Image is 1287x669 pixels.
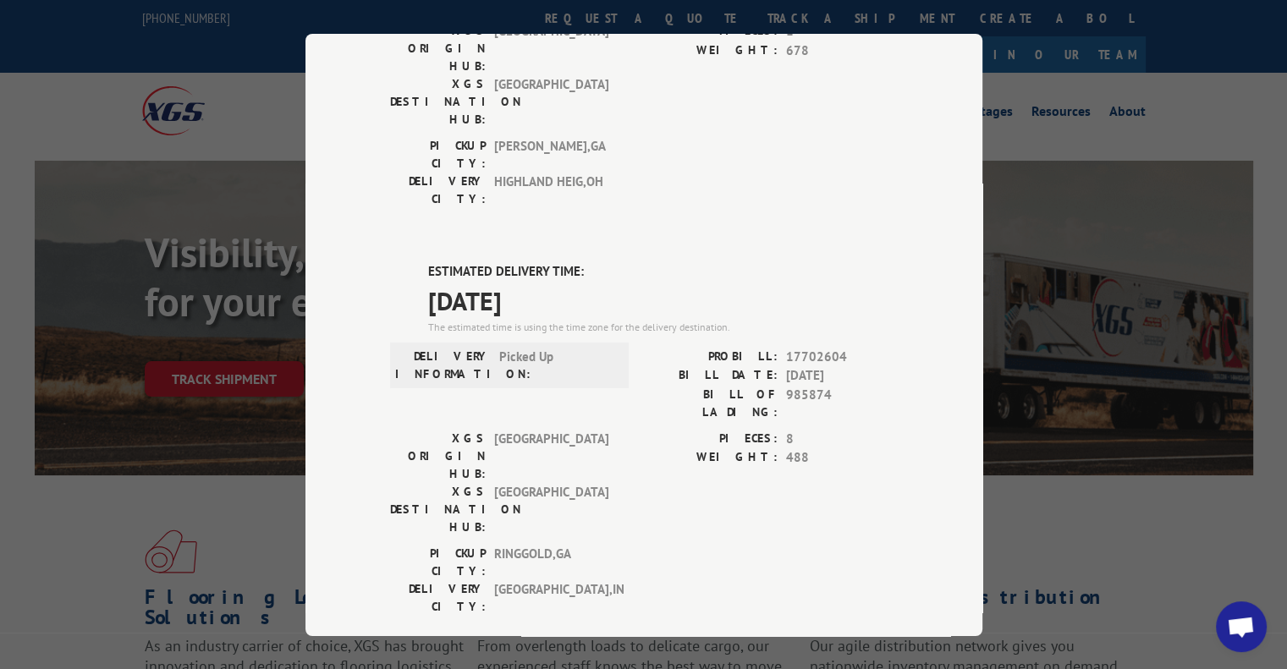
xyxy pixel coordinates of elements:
label: XGS DESTINATION HUB: [390,75,486,129]
span: HIGHLAND HEIG , OH [494,173,608,208]
label: ESTIMATED DELIVERY TIME: [428,262,898,282]
span: 985874 [786,385,898,420]
span: [DATE] [786,366,898,386]
label: XGS ORIGIN HUB: [390,22,486,75]
span: Picked Up [499,347,613,382]
span: 678 [786,41,898,60]
label: BILL DATE: [644,366,778,386]
label: XGS DESTINATION HUB: [390,482,486,535]
span: RINGGOLD , GA [494,544,608,579]
label: BILL OF LADING: [644,385,778,420]
label: DELIVERY INFORMATION: [395,347,491,382]
span: 17702604 [786,347,898,366]
label: PIECES: [644,429,778,448]
label: XGS ORIGIN HUB: [390,429,486,482]
label: DELIVERY CITY: [390,173,486,208]
div: The estimated time is using the time zone for the delivery destination. [428,319,898,334]
span: 8 [786,429,898,448]
span: [GEOGRAPHIC_DATA] [494,482,608,535]
span: [GEOGRAPHIC_DATA] [494,429,608,482]
label: WEIGHT: [644,41,778,60]
label: DELIVERY CITY: [390,579,486,615]
span: [GEOGRAPHIC_DATA] [494,75,608,129]
span: [GEOGRAPHIC_DATA] , IN [494,579,608,615]
label: PICKUP CITY: [390,137,486,173]
span: [GEOGRAPHIC_DATA] [494,22,608,75]
div: Open chat [1216,601,1267,652]
label: PROBILL: [644,347,778,366]
span: [PERSON_NAME] , GA [494,137,608,173]
label: PICKUP CITY: [390,544,486,579]
label: WEIGHT: [644,448,778,468]
span: [DATE] [428,281,898,319]
span: 488 [786,448,898,468]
